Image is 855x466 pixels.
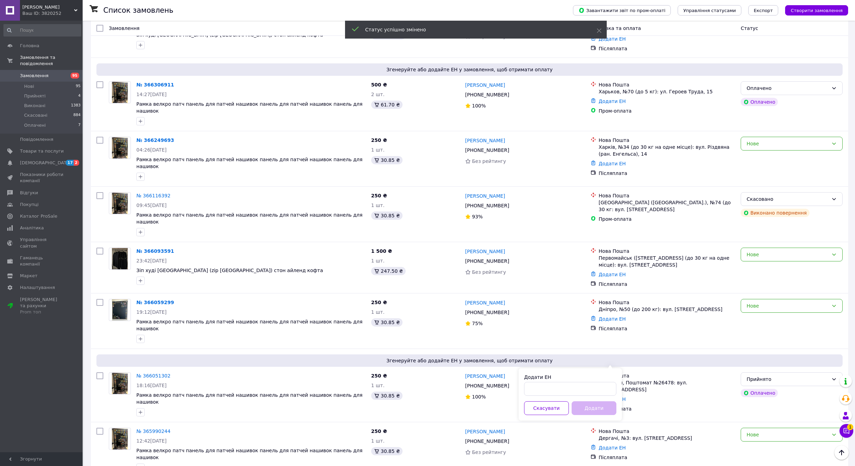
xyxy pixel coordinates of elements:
span: 04:26[DATE] [136,147,167,153]
div: Нова Пошта [599,299,736,306]
a: Додати ЕН [599,36,626,42]
div: Нове [747,140,828,147]
div: Дергачі, №3: вул. [STREET_ADDRESS] [599,435,736,442]
a: Додати ЕН [599,272,626,277]
button: Скасувати [524,401,569,415]
span: Рамка велкро патч панель для патчей нашивок панель для патчей нашивок панель для нашивок [136,392,363,405]
img: Фото товару [112,248,128,269]
span: Оплачені [24,122,46,128]
span: 7 [78,122,81,128]
span: 95 [71,73,79,79]
div: Ваш ID: 3820252 [22,10,83,17]
div: Пром-оплата [599,216,736,222]
span: Скасовані [24,112,48,118]
span: [PHONE_NUMBER] [465,310,509,315]
div: Післяплата [599,454,736,461]
a: Рамка велкро патч панель для патчей нашивок панель для патчей нашивок панель для нашивок [136,319,363,331]
div: Prom топ [20,309,64,315]
span: [PHONE_NUMBER] [465,147,509,153]
span: [PHONE_NUMBER] [465,203,509,208]
span: 1 шт. [371,258,385,263]
div: Нова Пошта [599,248,736,255]
input: Пошук [3,24,81,37]
div: 247.50 ₴ [371,267,406,275]
span: Налаштування [20,284,55,291]
img: Фото товару [112,428,128,449]
span: 1 шт. [371,438,385,444]
a: № 366249693 [136,137,174,143]
span: 23:42[DATE] [136,258,167,263]
span: Нові [24,83,34,90]
button: Чат з покупцем1 [840,424,853,438]
span: 1 шт. [371,383,385,388]
div: Післяплата [599,325,736,332]
label: Додати ЕН [524,374,551,380]
a: [PERSON_NAME] [465,373,505,380]
a: № 366059299 [136,300,174,305]
div: Дніпро, №50 (до 200 кг): вул. [STREET_ADDRESS] [599,306,736,313]
div: Пром-оплата [599,107,736,114]
span: Згенеруйте або додайте ЕН у замовлення, щоб отримати оплату [99,357,840,364]
button: Завантажити звіт по пром-оплаті [573,5,671,15]
span: 14:27[DATE] [136,92,167,97]
a: Рамка велкро патч панель для патчей нашивок панель для патчей нашивок панель для нашивок [136,212,363,225]
div: 30.85 ₴ [371,447,403,455]
div: Нова Пошта [599,137,736,144]
span: [DEMOGRAPHIC_DATA] [20,160,71,166]
span: 250 ₴ [371,428,387,434]
span: Виконані [24,103,45,109]
a: Створити замовлення [778,7,848,13]
div: Харьков, №70 (до 5 кг): ул. Героев Труда, 15 [599,88,736,95]
span: Управління статусами [683,8,736,13]
a: Рамка велкро патч панель для патчей нашивок панель для патчей нашивок панель для нашивок [136,157,363,169]
a: [PERSON_NAME] [465,428,505,435]
span: 1 шт. [371,203,385,208]
img: Фото товару [112,373,128,394]
a: Фото товару [109,137,131,159]
span: 1 [847,424,853,430]
span: 250 ₴ [371,300,387,305]
a: № 366051302 [136,373,170,379]
span: 250 ₴ [371,373,387,379]
a: [PERSON_NAME] [465,248,505,255]
span: Гаманець компанії [20,255,64,267]
a: [PERSON_NAME] [465,82,505,89]
a: Рамка велкро патч панель для патчей нашивок панель для патчей нашивок панель для нашивок [136,448,363,460]
span: Без рейтингу [472,449,506,455]
span: 95 [76,83,81,90]
span: Товари та послуги [20,148,64,154]
div: 30.85 ₴ [371,392,403,400]
div: Післяплата [599,170,736,177]
span: 1383 [71,103,81,109]
button: Наверх [834,445,849,460]
a: [PERSON_NAME] [465,299,505,306]
div: Нове [747,251,828,258]
a: № 365990244 [136,428,170,434]
span: Маркет [20,273,38,279]
a: № 366306911 [136,82,174,87]
span: Доставка та оплата [591,25,641,31]
div: Нова Пошта [599,372,736,379]
div: Оплачено [741,98,778,106]
span: 09:45[DATE] [136,203,167,208]
a: Зіп худі [GEOGRAPHIC_DATA] (zip [GEOGRAPHIC_DATA]) стон айленд кофта [136,268,323,273]
img: Фото товару [112,82,128,103]
span: Експорт [754,8,773,13]
div: Нова Пошта [599,81,736,88]
span: 250 ₴ [371,193,387,198]
div: Нове [747,431,828,438]
span: Без рейтингу [472,269,506,275]
span: 884 [73,112,81,118]
div: 61.70 ₴ [371,101,403,109]
a: Фото товару [109,299,131,321]
span: Згенеруйте або додайте ЕН у замовлення, щоб отримати оплату [99,66,840,73]
span: Показники роботи компанії [20,172,64,184]
span: [PHONE_NUMBER] [465,258,509,264]
div: Первомайськ ([STREET_ADDRESS] (до 30 кг на одне місце): вул. [STREET_ADDRESS] [599,255,736,268]
div: Післяплата [599,45,736,52]
a: [PERSON_NAME] [465,137,505,144]
div: 30.85 ₴ [371,156,403,164]
span: ramki velcro [22,4,74,10]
